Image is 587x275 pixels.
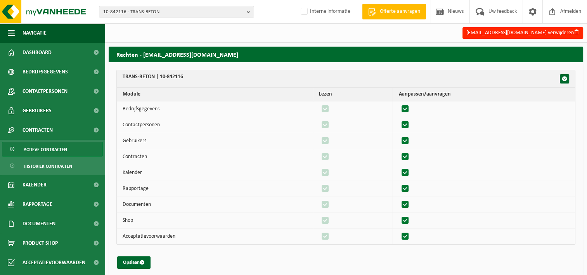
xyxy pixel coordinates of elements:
[23,233,58,253] span: Product Shop
[117,88,313,101] th: Module
[2,142,103,157] a: Actieve contracten
[24,142,67,157] span: Actieve contracten
[23,214,55,233] span: Documenten
[117,165,313,181] td: Kalender
[23,43,52,62] span: Dashboard
[117,101,313,117] td: Bedrijfsgegevens
[393,88,575,101] th: Aanpassen/aanvragen
[117,197,313,213] td: Documenten
[23,62,68,82] span: Bedrijfsgegevens
[117,70,575,88] th: TRANS-BETON | 10-842116
[117,133,313,149] td: Gebruikers
[362,4,426,19] a: Offerte aanvragen
[99,6,254,17] button: 10-842116 - TRANS-BETON
[117,149,313,165] td: Contracten
[299,6,350,17] label: Interne informatie
[23,82,68,101] span: Contactpersonen
[462,27,583,39] button: [EMAIL_ADDRESS][DOMAIN_NAME] verwijderen
[23,175,47,195] span: Kalender
[23,120,53,140] span: Contracten
[23,195,52,214] span: Rapportage
[313,88,393,101] th: Lezen
[103,6,244,18] span: 10-842116 - TRANS-BETON
[24,159,72,174] span: Historiek contracten
[117,229,313,244] td: Acceptatievoorwaarden
[2,158,103,173] a: Historiek contracten
[117,181,313,197] td: Rapportage
[117,256,151,269] button: Opslaan
[378,8,422,16] span: Offerte aanvragen
[23,253,85,272] span: Acceptatievoorwaarden
[23,101,52,120] span: Gebruikers
[117,117,313,133] td: Contactpersonen
[117,213,313,229] td: Shop
[109,47,583,62] h2: Rechten - [EMAIL_ADDRESS][DOMAIN_NAME]
[23,23,47,43] span: Navigatie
